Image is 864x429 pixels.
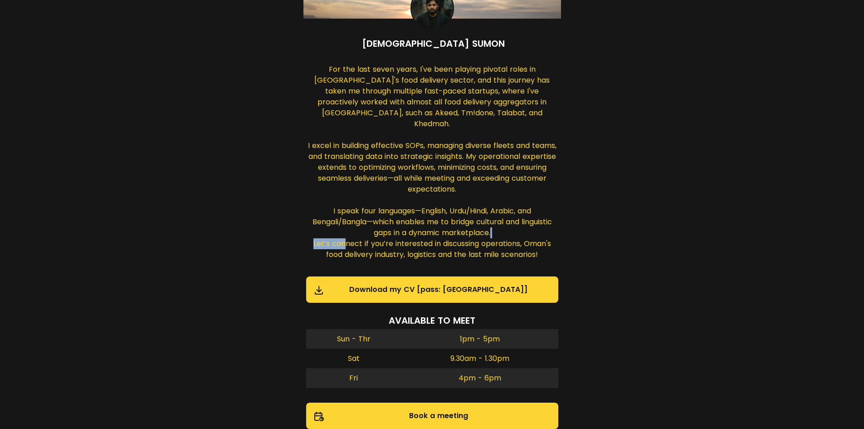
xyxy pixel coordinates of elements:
td: 4pm - 6pm [401,368,558,388]
h1: [DEMOGRAPHIC_DATA] Sumon [362,37,505,50]
td: Fri [306,368,401,388]
div: For the last seven years, I've been playing pivotal roles in [GEOGRAPHIC_DATA]'s food delivery se... [306,64,558,262]
td: 1pm - 5pm [401,329,558,349]
span: Download my CV [pass: [GEOGRAPHIC_DATA]] [313,284,555,295]
span: Book a meeting [313,410,555,421]
td: Sun - Thr [306,329,401,349]
a: Book a meeting [306,403,558,429]
td: Sat [306,349,401,368]
div: Available to meet [306,314,558,329]
a: Download my CV [pass: [GEOGRAPHIC_DATA]] [306,276,558,303]
td: 9.30am - 1.30pm [401,349,558,368]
